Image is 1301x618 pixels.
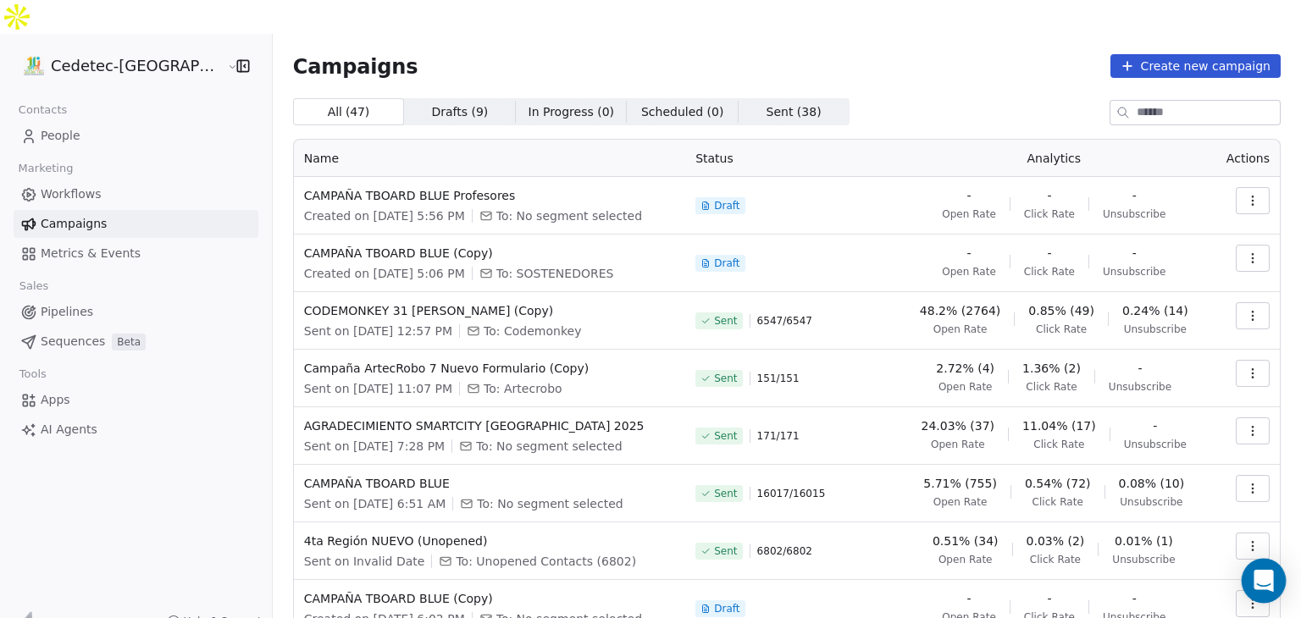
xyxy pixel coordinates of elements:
span: Click Rate [1030,553,1081,566]
span: 4ta Región NUEVO (Unopened) [304,532,675,549]
span: CAMPAÑA TBOARD BLUE (Copy) [304,245,675,262]
span: 0.54% (72) [1025,475,1091,492]
span: Click Rate [1024,207,1075,221]
span: 5.71% (755) [923,475,997,492]
span: To: No segment selected [476,438,622,455]
span: Open Rate [938,553,993,566]
span: - [1138,360,1142,377]
span: To: No segment selected [477,495,623,512]
span: Apps [41,391,70,409]
span: Cedetec-[GEOGRAPHIC_DATA] [51,55,223,77]
span: 11.04% (17) [1022,417,1096,434]
span: - [1153,417,1157,434]
span: Sent on [DATE] 7:28 PM [304,438,445,455]
span: Unsubscribe [1112,553,1175,566]
span: AI Agents [41,421,97,439]
span: 0.03% (2) [1027,532,1085,549]
span: - [1047,187,1051,204]
span: CAMPAÑA TBOARD BLUE Profesores [304,187,675,204]
span: 6802 / 6802 [757,544,812,558]
span: 0.08% (10) [1119,475,1185,492]
th: Name [294,140,685,177]
span: 0.85% (49) [1028,302,1094,319]
span: 1.36% (2) [1022,360,1081,377]
span: Click Rate [1032,495,1083,509]
span: 0.24% (14) [1122,302,1188,319]
span: Sent on [DATE] 11:07 PM [304,380,452,397]
span: Click Rate [1024,265,1075,279]
span: Draft [714,199,739,212]
span: To: Codemonkey [484,323,581,339]
span: - [1132,590,1137,607]
span: Marketing [11,156,80,181]
span: Open Rate [942,207,996,221]
span: Campaigns [41,215,107,233]
a: Pipelines [14,298,258,326]
span: Click Rate [1033,438,1084,451]
span: Sent ( 38 ) [767,103,822,121]
span: Sent [714,544,737,558]
span: Scheduled ( 0 ) [641,103,724,121]
span: Unsubscribe [1124,438,1187,451]
span: Open Rate [931,438,985,451]
span: 24.03% (37) [922,417,995,434]
span: 0.01% (1) [1115,532,1173,549]
span: CAMPAÑA TBOARD BLUE (Copy) [304,590,675,607]
span: Draft [714,602,739,615]
span: Campaña ArtecRobo 7 Nuevo Formulario (Copy) [304,360,675,377]
a: Campaigns [14,210,258,238]
th: Analytics [897,140,1210,177]
span: Unsubscribe [1103,265,1165,279]
span: Sent on Invalid Date [304,553,425,570]
span: In Progress ( 0 ) [529,103,615,121]
span: 171 / 171 [757,429,800,443]
span: 6547 / 6547 [757,314,812,328]
span: - [966,187,971,204]
span: 0.51% (34) [933,532,999,549]
span: Open Rate [933,323,988,336]
span: CAMPAÑA TBOARD BLUE [304,475,675,492]
span: Workflows [41,185,102,203]
a: Workflows [14,180,258,208]
img: IMAGEN%2010%20A%C3%83%C2%91OS.png [24,56,44,76]
span: Sent [714,314,737,328]
span: 48.2% (2764) [920,302,1000,319]
span: Unsubscribe [1124,323,1187,336]
span: Unsubscribe [1109,380,1171,394]
span: Open Rate [942,265,996,279]
span: Pipelines [41,303,93,321]
span: Sent on [DATE] 12:57 PM [304,323,452,339]
span: - [1132,245,1137,262]
span: - [1047,590,1051,607]
span: Tools [12,361,53,387]
span: Sales [12,273,56,299]
th: Status [685,140,897,177]
span: Created on [DATE] 5:06 PM [304,265,465,282]
span: Click Rate [1036,323,1087,336]
span: Beta [112,334,146,350]
span: Sequences [41,333,105,350]
span: Unsubscribe [1103,207,1165,221]
span: Metrics & Events [41,245,141,262]
button: Create new campaign [1110,54,1281,78]
button: Cedetec-[GEOGRAPHIC_DATA] [20,52,215,80]
div: Open Intercom Messenger [1242,559,1287,604]
span: To: Artecrobo [484,380,562,397]
span: Drafts ( 9 ) [431,103,488,121]
a: AI Agents [14,416,258,444]
span: Contacts [11,97,75,123]
span: 2.72% (4) [936,360,994,377]
span: Draft [714,257,739,270]
a: SequencesBeta [14,328,258,356]
a: People [14,122,258,150]
span: To: SOSTENEDORES [496,265,614,282]
span: Sent [714,429,737,443]
span: - [966,590,971,607]
th: Actions [1210,140,1280,177]
span: Created on [DATE] 5:56 PM [304,207,465,224]
span: - [1132,187,1137,204]
span: Campaigns [293,54,418,78]
a: Apps [14,386,258,414]
span: People [41,127,80,145]
span: 151 / 151 [757,372,800,385]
